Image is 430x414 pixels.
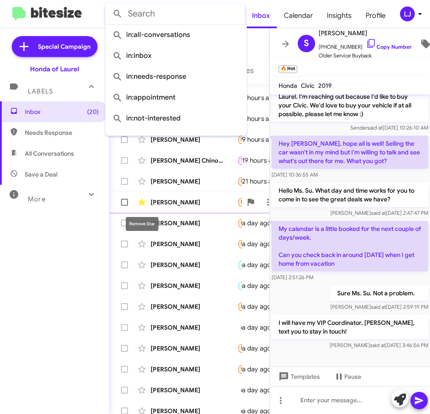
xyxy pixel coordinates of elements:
[242,260,279,269] div: a day ago
[151,323,238,332] div: [PERSON_NAME]
[30,65,79,73] div: Honda of Laurel
[242,240,279,248] div: a day ago
[151,281,238,290] div: [PERSON_NAME]
[277,3,320,28] a: Calendar
[151,198,238,207] div: [PERSON_NAME]
[238,301,242,311] div: Thank you for the follow-up
[242,156,287,165] div: 19 hours ago
[241,157,266,163] span: Try Pausing
[241,366,278,372] span: Needs Response
[241,241,278,247] span: Needs Response
[25,149,74,158] span: All Conversations
[245,3,277,28] a: Inbox
[112,66,240,87] span: in:needs-response
[238,239,242,249] div: It was satisfactory
[238,280,242,290] div: Want leather seats
[241,137,278,142] span: Needs Response
[327,369,368,384] button: Pause
[126,217,158,231] div: Remove Star
[370,342,385,348] span: said at
[105,3,245,24] input: Search
[25,107,99,116] span: Inbox
[238,260,242,270] div: It will be late September before I'm ready to sell
[304,37,309,50] span: S
[28,195,46,203] span: More
[242,281,279,290] div: a day ago
[242,219,279,227] div: a day ago
[279,65,297,73] small: 🔥 Hot
[151,240,238,248] div: [PERSON_NAME]
[241,220,278,226] span: Needs Response
[301,82,315,90] span: Civic
[272,221,428,271] p: My calendar is a little booked for the next couple of days/week. Can you check back in around [DA...
[151,302,238,311] div: [PERSON_NAME]
[330,304,428,310] span: [PERSON_NAME] [DATE] 2:59:19 PM
[28,87,53,95] span: Labels
[367,124,383,131] span: said at
[272,80,428,122] p: Hi Su, it's [PERSON_NAME] at Ourisman Honda of Laurel. I'm reaching out because I'd like to buy y...
[359,3,393,28] a: Profile
[112,108,240,129] span: in:not-interested
[238,364,242,374] div: Yes
[330,210,428,216] span: [PERSON_NAME] [DATE] 2:47:47 PM
[25,128,99,137] span: Needs Response
[279,82,297,90] span: Honda
[151,219,238,227] div: [PERSON_NAME]
[238,134,242,144] div: So that's a no?
[242,386,279,394] div: a day ago
[277,369,320,384] span: Templates
[344,369,361,384] span: Pause
[393,7,420,21] button: LJ
[151,344,238,353] div: [PERSON_NAME]
[87,107,99,116] span: (20)
[270,369,327,384] button: Templates
[238,155,242,165] div: Hey [PERSON_NAME], at this time we're gonna be holding onto the civic. If anything changes Will l...
[330,285,428,301] p: Sure Ms. Su. Not a problem.
[12,36,97,57] a: Special Campaign
[242,93,284,102] div: 5 hours ago
[112,45,240,66] span: in:inbox
[112,129,240,150] span: in:sold-verified
[238,197,242,207] div: Hello [PERSON_NAME], I am open to discussing it. The financials would need to work out for me to ...
[151,135,238,144] div: [PERSON_NAME]
[272,315,428,339] p: I will have my VIP Coordinator, [PERSON_NAME], text you to stay in touch!
[238,343,242,353] div: I'm just not willing to make a purchase at this time. Bad timing on my part.
[371,210,386,216] span: said at
[25,170,57,179] span: Save a Deal
[151,260,238,269] div: [PERSON_NAME]
[242,135,284,144] div: 9 hours ago
[151,386,238,394] div: [PERSON_NAME]
[241,283,255,288] span: 🔥 Hot
[151,177,238,186] div: [PERSON_NAME]
[238,176,242,186] div: How much would you buy it for
[272,136,428,169] p: Hey [PERSON_NAME], hope all is well! Selling the car wasn't in my mind but I'm willing to talk an...
[238,218,242,228] div: Yes
[272,183,428,207] p: Hello Ms. Su. What day and time works for you to come in to see the great deals we have?
[350,124,428,131] span: Sender [DATE] 10:26:10 AM
[272,274,313,280] span: [DATE] 2:51:26 PM
[242,344,279,353] div: a day ago
[241,178,278,184] span: Needs Response
[241,345,278,351] span: Needs Response
[151,365,238,374] div: [PERSON_NAME]
[238,323,242,332] div: Hi, I'm in [US_STATE] if you still would want it.
[320,3,359,28] a: Insights
[242,323,279,332] div: a day ago
[242,365,279,374] div: a day ago
[241,262,255,267] span: 🔥 Hot
[112,87,240,108] span: in:appointment
[242,114,284,123] div: 5 hours ago
[151,156,238,165] div: [PERSON_NAME] Chinonn-[PERSON_NAME]
[318,82,332,90] span: 2019
[329,342,428,348] span: [PERSON_NAME] [DATE] 3:46:56 PM
[319,38,412,51] span: [PHONE_NUMBER]
[319,51,412,60] span: Older Service Buyback
[241,304,278,309] span: Needs Response
[272,171,318,178] span: [DATE] 10:36:55 AM
[319,28,412,38] span: [PERSON_NAME]
[366,43,412,50] a: Copy Number
[38,42,91,51] span: Special Campaign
